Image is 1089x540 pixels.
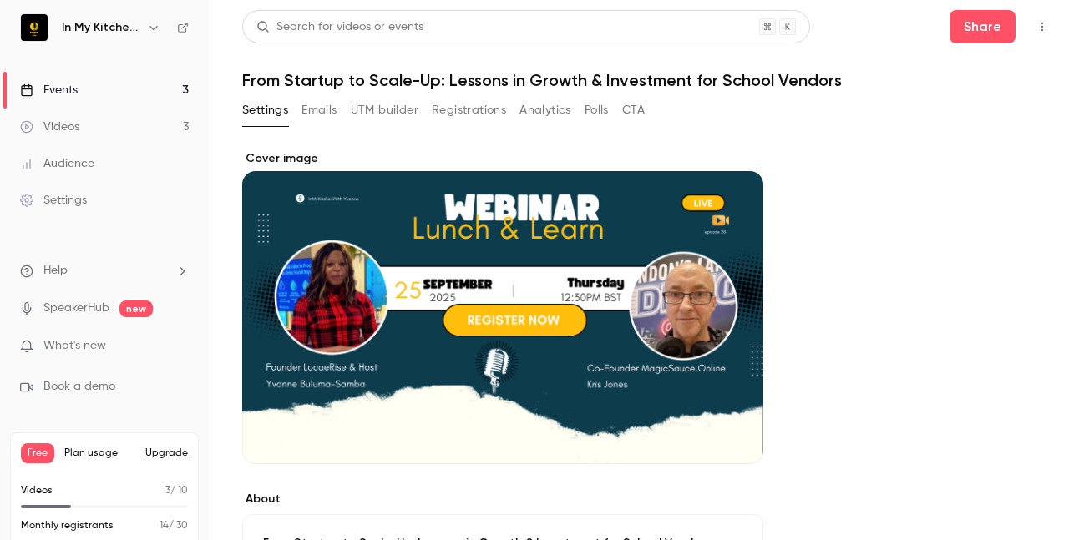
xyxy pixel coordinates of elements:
[950,10,1016,43] button: Share
[21,443,54,463] span: Free
[519,97,571,124] button: Analytics
[43,262,68,280] span: Help
[20,192,87,209] div: Settings
[165,483,188,498] p: / 10
[242,491,763,507] label: About
[160,518,188,533] p: / 30
[242,97,288,124] button: Settings
[43,337,106,355] span: What's new
[20,119,79,135] div: Videos
[43,300,109,317] a: SpeakerHub
[242,150,763,167] label: Cover image
[21,518,114,533] p: Monthly registrants
[585,97,609,124] button: Polls
[62,19,140,36] h6: In My Kitchen With [PERSON_NAME]
[165,486,170,496] span: 3
[64,447,135,460] span: Plan usage
[43,378,115,396] span: Book a demo
[21,483,53,498] p: Videos
[242,70,1056,90] h1: From Startup to Scale-Up: Lessons in Growth & Investment for School Vendors
[351,97,418,124] button: UTM builder
[242,150,763,464] section: Cover image
[301,97,337,124] button: Emails
[21,14,48,41] img: In My Kitchen With Yvonne
[20,82,78,98] div: Events
[20,155,94,172] div: Audience
[20,262,189,280] li: help-dropdown-opener
[256,18,423,36] div: Search for videos or events
[119,300,153,317] span: new
[432,97,506,124] button: Registrations
[145,447,188,460] button: Upgrade
[622,97,645,124] button: CTA
[169,339,189,354] iframe: Noticeable Trigger
[160,521,169,531] span: 14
